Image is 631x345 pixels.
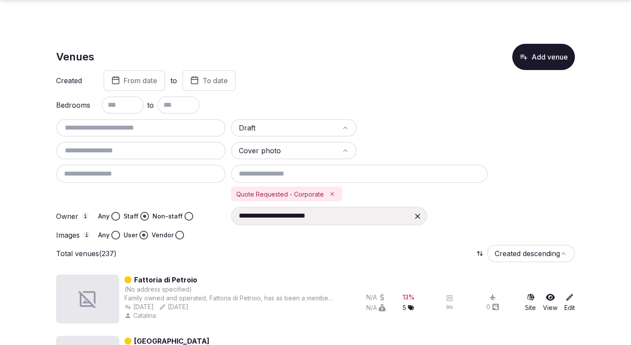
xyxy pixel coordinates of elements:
[564,293,575,312] a: Edit
[124,285,192,294] button: (No address specified)
[512,44,575,70] button: Add venue
[403,293,415,302] div: 13 %
[147,100,154,110] span: to
[366,293,386,302] button: N/A
[56,49,94,64] h1: Venues
[103,70,165,91] button: From date
[231,187,342,201] div: Quote Requested - Corporate
[152,231,174,239] label: Vendor
[124,294,335,303] div: Family owned and operated, Fattoria di Petroio, has as been a member of the Consorzio del Chianti...
[98,212,110,221] label: Any
[56,102,91,109] label: Bedrooms
[327,189,337,199] button: Remove Quote Requested - Corporate
[403,293,415,302] button: 13%
[403,303,414,312] button: 5
[124,76,157,85] span: From date
[56,212,91,220] label: Owner
[124,231,138,239] label: User
[159,303,188,311] button: [DATE]
[486,303,499,311] button: 0
[134,275,197,285] a: Fattoria di Petroio
[98,231,110,239] label: Any
[56,77,91,84] label: Created
[83,231,90,238] button: Images
[152,212,183,221] label: Non-staff
[124,212,138,221] label: Staff
[56,231,91,239] label: Images
[124,311,158,320] button: Catalina
[543,293,557,312] a: View
[525,293,536,312] a: Site
[170,76,177,85] label: to
[82,212,89,219] button: Owner
[366,303,386,312] button: N/A
[202,76,228,85] span: To date
[182,70,236,91] button: To date
[124,303,154,311] button: [DATE]
[56,249,117,258] p: Total venues (237)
